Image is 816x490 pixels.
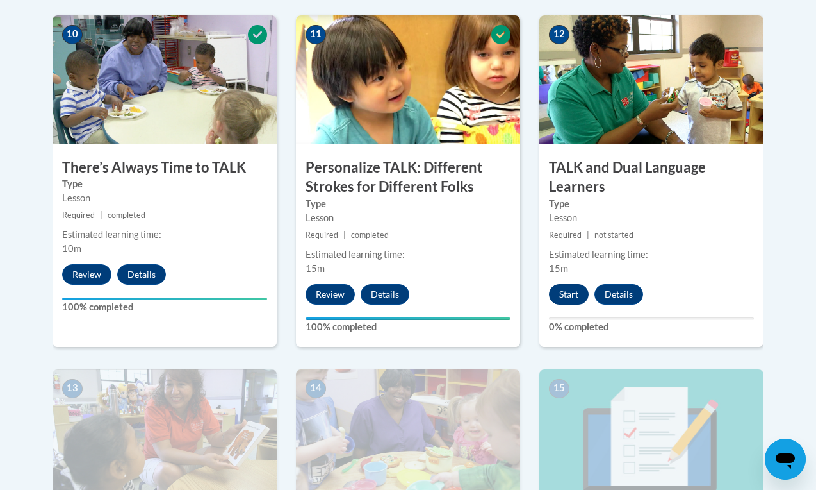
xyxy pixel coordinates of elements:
span: 13 [62,379,83,398]
span: 12 [549,25,569,44]
iframe: Button to launch messaging window [765,439,806,480]
button: Review [62,264,111,285]
label: Type [306,197,510,211]
div: Lesson [306,211,510,225]
button: Review [306,284,355,305]
h3: Personalize TALK: Different Strokes for Different Folks [296,158,520,198]
span: Required [306,230,338,240]
span: 10 [62,25,83,44]
button: Start [549,284,589,305]
span: 15m [549,263,568,274]
img: Course Image [539,15,763,144]
button: Details [594,284,643,305]
div: Lesson [549,211,754,225]
label: 0% completed [549,320,754,334]
span: | [343,230,346,240]
button: Details [361,284,409,305]
div: Your progress [306,317,510,320]
button: Details [117,264,166,285]
img: Course Image [296,15,520,144]
label: 100% completed [62,300,267,314]
span: | [587,230,589,240]
span: 15m [306,263,325,274]
h3: There’s Always Time to TALK [53,158,277,178]
div: Estimated learning time: [306,248,510,262]
span: 10m [62,243,81,254]
div: Estimated learning time: [62,228,267,242]
span: not started [594,230,633,240]
span: Required [62,210,95,220]
label: Type [62,177,267,191]
span: 15 [549,379,569,398]
span: completed [108,210,145,220]
h3: TALK and Dual Language Learners [539,158,763,198]
label: Type [549,197,754,211]
span: 14 [306,379,326,398]
div: Your progress [62,298,267,300]
span: completed [351,230,389,240]
div: Estimated learning time: [549,248,754,262]
label: 100% completed [306,320,510,334]
div: Lesson [62,191,267,205]
img: Course Image [53,15,277,144]
span: | [100,210,102,220]
span: Required [549,230,582,240]
span: 11 [306,25,326,44]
